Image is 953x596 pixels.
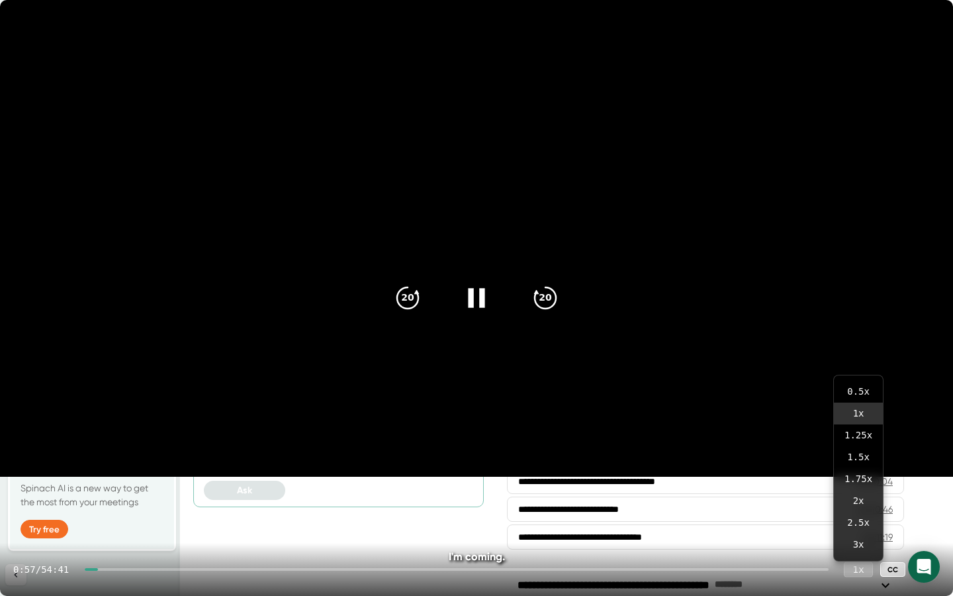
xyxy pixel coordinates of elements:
li: 1.25 x [834,424,883,446]
li: 1.75 x [834,468,883,490]
li: 1 x [834,403,883,424]
li: 3 x [834,534,883,556]
li: 2.5 x [834,512,883,534]
div: Open Intercom Messenger [908,551,940,583]
li: 0.5 x [834,381,883,403]
li: 2 x [834,490,883,512]
li: 1.5 x [834,446,883,468]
